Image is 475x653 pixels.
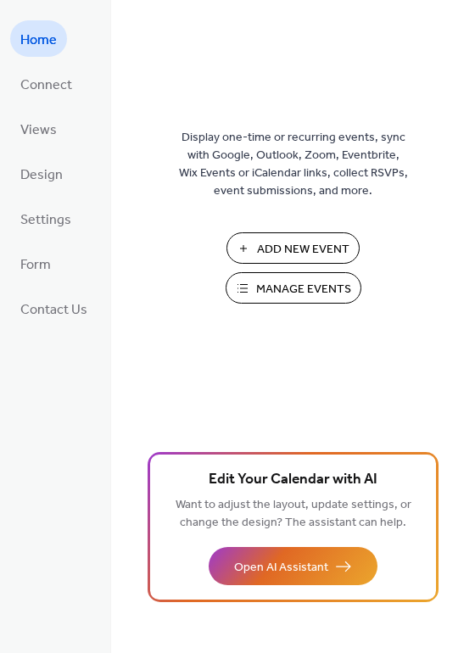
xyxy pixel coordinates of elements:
a: Settings [10,200,81,237]
span: Want to adjust the layout, update settings, or change the design? The assistant can help. [176,494,411,534]
button: Open AI Assistant [209,547,377,585]
span: Contact Us [20,297,87,323]
a: Connect [10,65,82,102]
span: Manage Events [256,281,351,299]
span: Settings [20,207,71,233]
a: Contact Us [10,290,98,326]
span: Form [20,252,51,278]
span: Views [20,117,57,143]
a: Design [10,155,73,192]
span: Home [20,27,57,53]
span: Connect [20,72,72,98]
a: Form [10,245,61,282]
span: Display one-time or recurring events, sync with Google, Outlook, Zoom, Eventbrite, Wix Events or ... [179,129,408,200]
span: Edit Your Calendar with AI [209,468,377,492]
button: Manage Events [226,272,361,304]
span: Design [20,162,63,188]
span: Add New Event [257,241,349,259]
span: Open AI Assistant [234,559,328,577]
a: Views [10,110,67,147]
a: Home [10,20,67,57]
button: Add New Event [226,232,360,264]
